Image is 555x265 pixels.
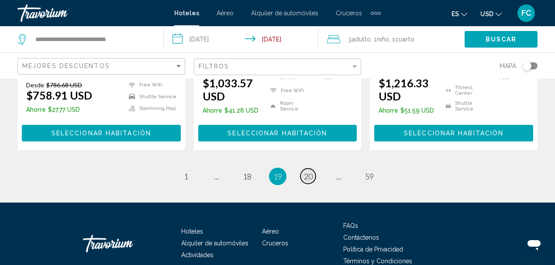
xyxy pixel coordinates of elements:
button: Filter [194,58,362,76]
a: Travorium [83,231,170,257]
del: $786.68 USD [46,81,82,89]
a: Contáctenos [343,234,379,241]
iframe: Button to launch messaging window [520,230,548,258]
ins: $758.91 USD [26,89,92,102]
li: Shuttle Service [441,100,485,112]
ins: $1,033.57 USD [203,76,253,103]
a: Seleccionar habitación [198,127,357,137]
a: Cruceros [336,10,362,17]
span: Filtros [199,63,230,70]
a: Cruceros [262,240,288,247]
button: Check-in date: Nov 24, 2025 Check-out date: Dec 1, 2025 [164,26,319,52]
a: Alquiler de automóviles [181,240,248,247]
button: Change language [452,7,467,20]
span: Mejores descuentos [22,62,110,69]
span: Buscar [486,36,517,43]
a: Travorium [17,4,165,22]
a: Seleccionar habitación [22,127,181,137]
button: Seleccionar habitación [22,125,181,141]
ins: $1,216.33 USD [379,76,429,103]
span: Seleccionar habitación [404,130,503,137]
a: Seleccionar habitación [374,127,533,137]
button: Seleccionar habitación [198,125,357,141]
span: Seleccionar habitación [228,130,327,137]
p: $27.77 USD [26,106,92,113]
span: ... [214,172,219,181]
span: Seleccionar habitación [52,130,151,137]
a: Política de Privacidad [343,246,403,253]
button: User Menu [515,4,538,22]
span: Mapa [500,60,516,72]
span: 59 [365,172,374,181]
p: $51.59 USD [379,107,441,114]
a: Aéreo [217,10,234,17]
span: Niño [377,36,389,43]
a: Aéreo [262,228,279,235]
span: 19 [273,172,282,181]
button: Buscar [465,31,538,47]
span: Cuarto [395,36,414,43]
button: Change currency [480,7,502,20]
span: Ahorre [379,107,398,114]
span: es [452,10,459,17]
li: Shuttle Service [124,93,176,100]
span: ... [336,172,341,181]
span: 1 [184,172,188,181]
a: Alquiler de automóviles [251,10,318,17]
li: Fitness Center [441,85,485,96]
a: FAQs [343,222,358,229]
span: , 1 [389,33,414,45]
button: Extra navigation items [371,6,381,20]
p: $41.28 USD [203,107,266,114]
span: FC [521,9,531,17]
span: 20 [304,172,313,181]
a: Términos y Condiciones [343,258,412,265]
span: 3 [348,33,371,45]
span: Adulto [352,36,371,43]
li: Free WiFi [124,81,176,89]
span: , 1 [371,33,389,45]
mat-select: Sort by [22,63,183,70]
span: Desde [26,81,44,89]
ul: Pagination [17,168,538,185]
li: Room Service [266,100,309,112]
span: USD [480,10,493,17]
li: Free WiFi [266,85,309,96]
span: 18 [243,172,252,181]
a: Actividades [181,251,214,258]
span: Ahorre [203,107,222,114]
li: Swimming Pool [124,105,176,112]
button: Travelers: 3 adults, 1 child [318,26,465,52]
button: Toggle map [516,62,538,70]
button: Seleccionar habitación [374,125,533,141]
span: Ahorre [26,106,46,113]
a: Hoteles [174,10,199,17]
a: Hoteles [181,228,203,235]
